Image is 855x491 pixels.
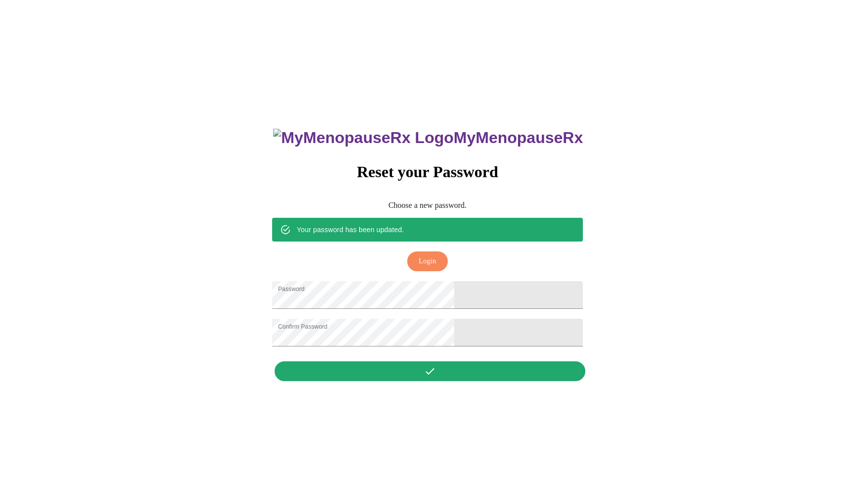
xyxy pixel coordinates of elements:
[405,256,450,265] a: Login
[297,221,404,239] div: Your password has been updated.
[272,163,583,181] h3: Reset your Password
[273,129,453,147] img: MyMenopauseRx Logo
[419,255,436,268] span: Login
[407,251,447,272] button: Login
[273,129,583,147] h3: MyMenopauseRx
[272,201,583,210] p: Choose a new password.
